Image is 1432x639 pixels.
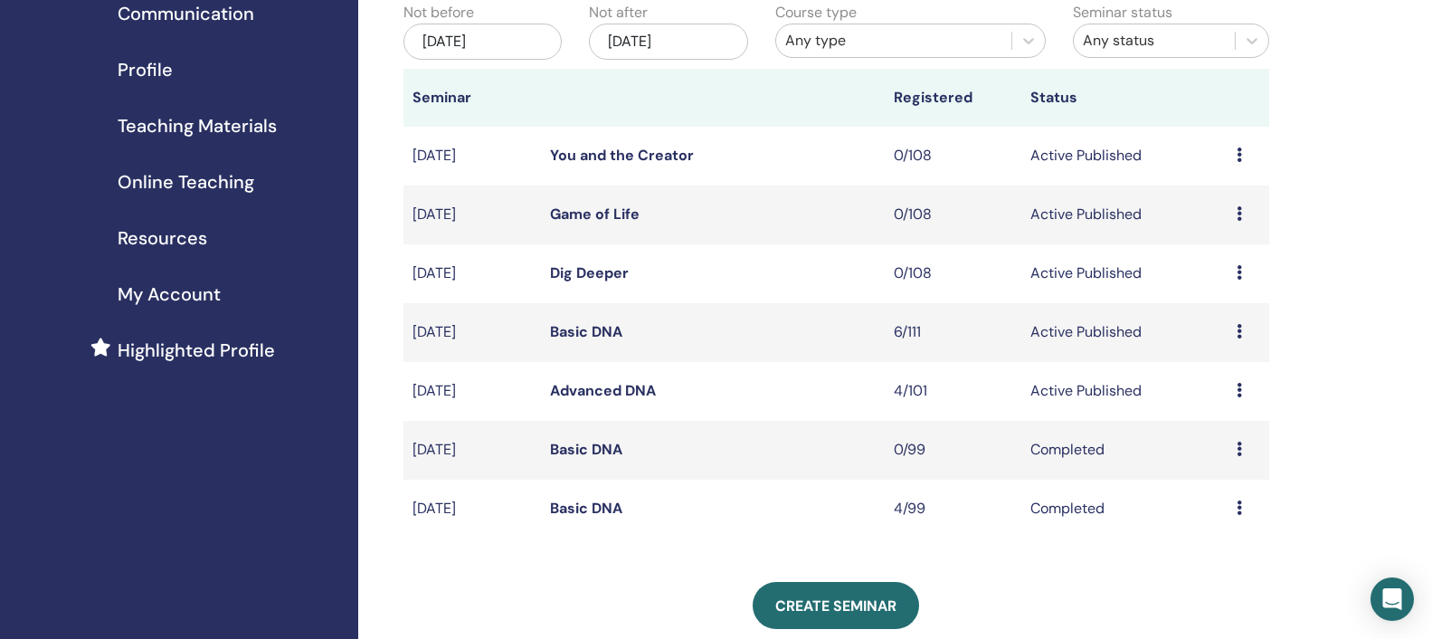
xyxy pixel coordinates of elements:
td: 0/99 [885,421,1022,480]
td: 0/108 [885,244,1022,303]
td: Active Published [1021,244,1228,303]
label: Not before [403,2,474,24]
a: Advanced DNA [550,381,656,400]
a: You and the Creator [550,146,694,165]
th: Status [1021,69,1228,127]
td: Active Published [1021,303,1228,362]
td: Active Published [1021,362,1228,421]
label: Not after [589,2,648,24]
span: My Account [118,281,221,308]
td: [DATE] [403,127,541,186]
span: Teaching Materials [118,112,277,139]
td: [DATE] [403,244,541,303]
div: Any status [1083,30,1226,52]
span: Resources [118,224,207,252]
td: Active Published [1021,127,1228,186]
div: Any type [785,30,1002,52]
a: Basic DNA [550,499,622,518]
div: [DATE] [589,24,748,60]
td: 0/108 [885,186,1022,244]
a: Dig Deeper [550,263,629,282]
a: Create seminar [753,582,919,629]
td: Completed [1021,480,1228,539]
td: Active Published [1021,186,1228,244]
div: Open Intercom Messenger [1370,577,1414,621]
td: [DATE] [403,303,541,362]
th: Seminar [403,69,541,127]
td: 0/108 [885,127,1022,186]
td: 4/101 [885,362,1022,421]
span: Create seminar [775,596,896,615]
a: Basic DNA [550,440,622,459]
td: [DATE] [403,186,541,244]
td: [DATE] [403,421,541,480]
td: Completed [1021,421,1228,480]
td: [DATE] [403,480,541,539]
label: Course type [775,2,857,24]
span: Online Teaching [118,168,254,196]
th: Registered [885,69,1022,127]
a: Basic DNA [550,322,622,341]
a: Game of Life [550,205,640,224]
span: Highlighted Profile [118,337,275,364]
div: [DATE] [403,24,563,60]
span: Profile [118,56,173,83]
td: 4/99 [885,480,1022,539]
td: 6/111 [885,303,1022,362]
label: Seminar status [1073,2,1172,24]
td: [DATE] [403,362,541,421]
